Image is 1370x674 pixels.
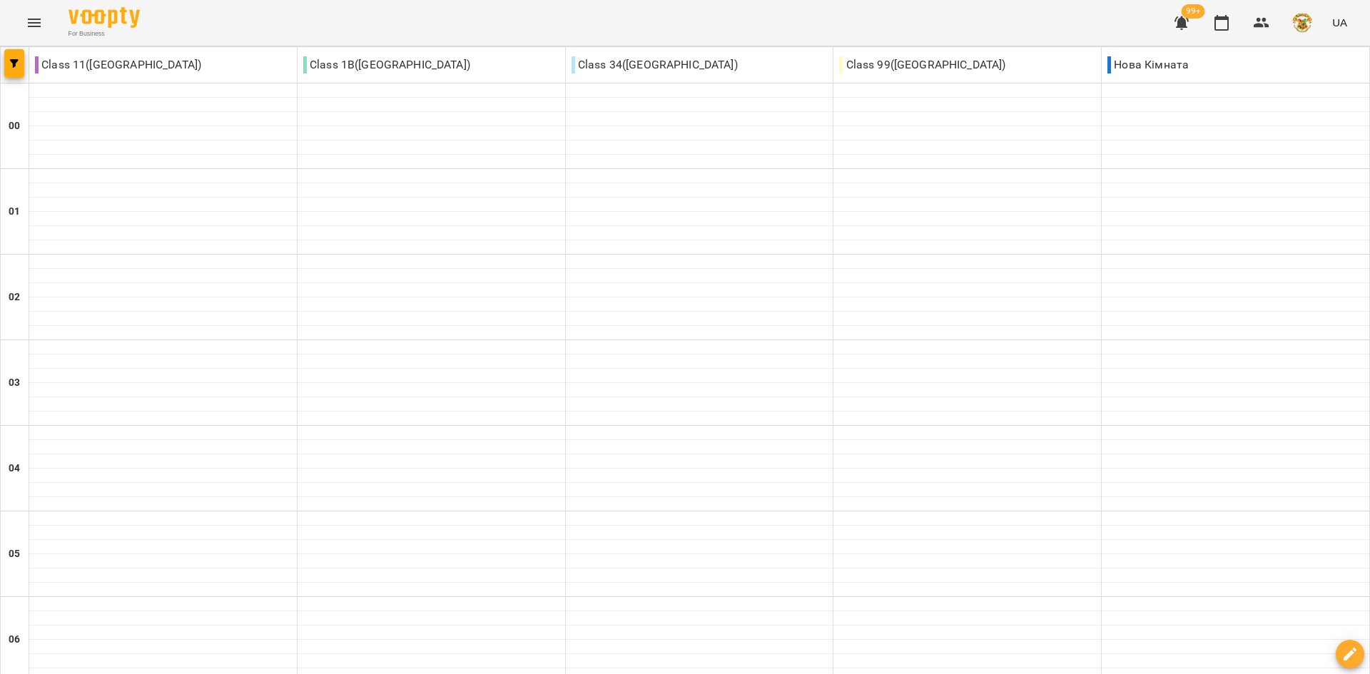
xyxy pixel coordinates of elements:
h6: 03 [9,375,20,391]
button: UA [1326,9,1353,36]
p: Class 11([GEOGRAPHIC_DATA]) [35,56,201,73]
span: UA [1332,15,1347,30]
p: Class 1B([GEOGRAPHIC_DATA]) [303,56,470,73]
h6: 05 [9,546,20,562]
img: Voopty Logo [68,7,140,28]
span: For Business [68,29,140,39]
p: Class 99([GEOGRAPHIC_DATA]) [839,56,1005,73]
h6: 01 [9,204,20,220]
button: Menu [17,6,51,40]
h6: 06 [9,632,20,648]
h6: 04 [9,461,20,476]
h6: 02 [9,290,20,305]
p: Нова Кімната [1107,56,1189,73]
span: 99+ [1182,4,1205,19]
img: e4fadf5fdc8e1f4c6887bfc6431a60f1.png [1292,13,1312,33]
h6: 00 [9,118,20,134]
p: Class 34([GEOGRAPHIC_DATA]) [572,56,738,73]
